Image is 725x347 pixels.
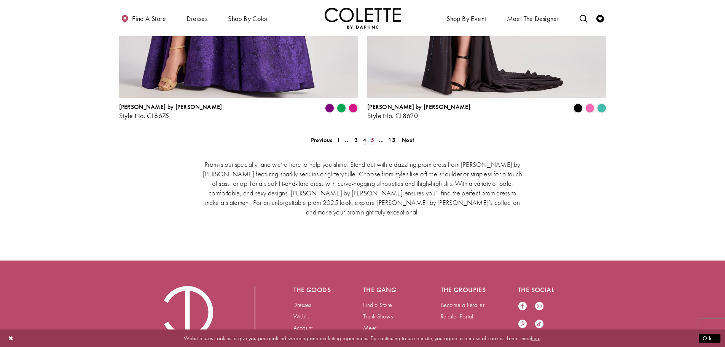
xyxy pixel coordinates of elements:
[325,104,334,113] i: Purple
[363,312,393,320] a: Trunk Shows
[518,301,527,312] a: Visit our Facebook - Opens in new tab
[585,104,594,113] i: Pink
[119,111,169,120] span: Style No. CL8675
[399,134,416,146] a: Next Page
[597,104,606,113] i: Turquoise
[226,8,270,29] span: Shop by color
[119,103,222,111] span: [PERSON_NAME] by [PERSON_NAME]
[119,8,168,29] a: Find a store
[345,136,350,144] span: ...
[311,136,332,144] span: Previous
[185,8,209,29] span: Dresses
[363,136,366,144] span: 4
[441,312,473,320] a: Retailer Portal
[337,136,340,144] span: 1
[293,324,313,332] a: Account
[343,134,352,146] a: ...
[388,136,395,144] span: 13
[367,104,470,120] div: Colette by Daphne Style No. CL8620
[578,8,589,29] a: Toggle search
[535,319,544,329] a: Visit our TikTok - Opens in new tab
[386,134,398,146] a: 13
[367,111,418,120] span: Style No. CL8620
[228,15,268,22] span: Shop by color
[505,8,561,29] a: Meet the designer
[367,103,470,111] span: [PERSON_NAME] by [PERSON_NAME]
[349,104,358,113] i: Fuchsia
[368,134,376,146] a: 5
[325,8,401,29] img: Colette by Daphne
[594,8,606,29] a: Check Wishlist
[132,15,166,22] span: Find a store
[507,15,559,22] span: Meet the designer
[363,324,407,339] a: Meet [PERSON_NAME]
[5,331,18,345] button: Close Dialog
[441,286,488,294] h5: The groupies
[518,286,565,294] h5: The social
[293,301,311,309] a: Dresses
[360,134,368,146] span: Current page
[514,297,555,333] ul: Follow us
[376,134,386,146] a: ...
[352,134,360,146] a: 3
[699,333,720,343] button: Submit Dialog
[441,301,484,309] a: Become a Retailer
[518,319,527,329] a: Visit our Pinterest - Opens in new tab
[445,8,488,29] span: Shop By Event
[201,160,524,217] p: Prom is our specialty, and we’re here to help you shine. Stand out with a dazzling prom dress fro...
[402,136,414,144] span: Next
[55,333,670,343] p: Website uses cookies to give you personalized shopping and marketing experiences. By continuing t...
[531,334,540,342] a: here
[379,136,384,144] span: ...
[363,286,410,294] h5: The gang
[363,301,392,309] a: Find a Store
[574,104,583,113] i: Black
[337,104,346,113] i: Emerald
[335,134,343,146] a: 1
[535,301,544,312] a: Visit our Instagram - Opens in new tab
[446,15,486,22] span: Shop By Event
[186,15,207,22] span: Dresses
[119,104,222,120] div: Colette by Daphne Style No. CL8675
[293,312,311,320] a: Wishlist
[309,134,335,146] a: Prev Page
[293,286,333,294] h5: The goods
[371,136,374,144] span: 5
[325,8,401,29] a: Visit Home Page
[354,136,358,144] span: 3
